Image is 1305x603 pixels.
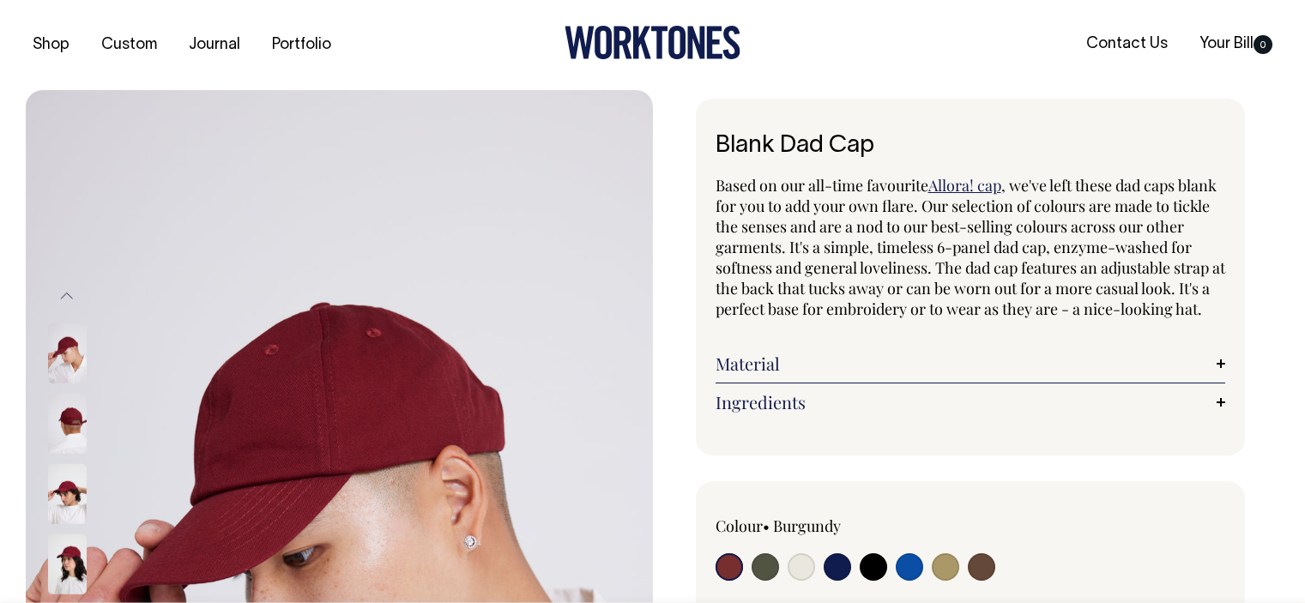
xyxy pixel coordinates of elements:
[265,31,338,59] a: Portfolio
[716,516,920,536] div: Colour
[54,277,80,316] button: Previous
[716,392,1226,413] a: Ingredients
[1193,30,1279,58] a: Your Bill0
[26,31,76,59] a: Shop
[763,516,770,536] span: •
[1079,30,1175,58] a: Contact Us
[716,133,1226,160] h1: Blank Dad Cap
[48,463,87,523] img: burgundy
[928,175,1001,196] a: Allora! cap
[716,353,1226,374] a: Material
[48,323,87,383] img: burgundy
[182,31,247,59] a: Journal
[48,534,87,594] img: burgundy
[1254,35,1272,54] span: 0
[716,175,1225,319] span: , we've left these dad caps blank for you to add your own flare. Our selection of colours are mad...
[773,516,841,536] label: Burgundy
[48,393,87,453] img: burgundy
[716,175,928,196] span: Based on our all-time favourite
[94,31,164,59] a: Custom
